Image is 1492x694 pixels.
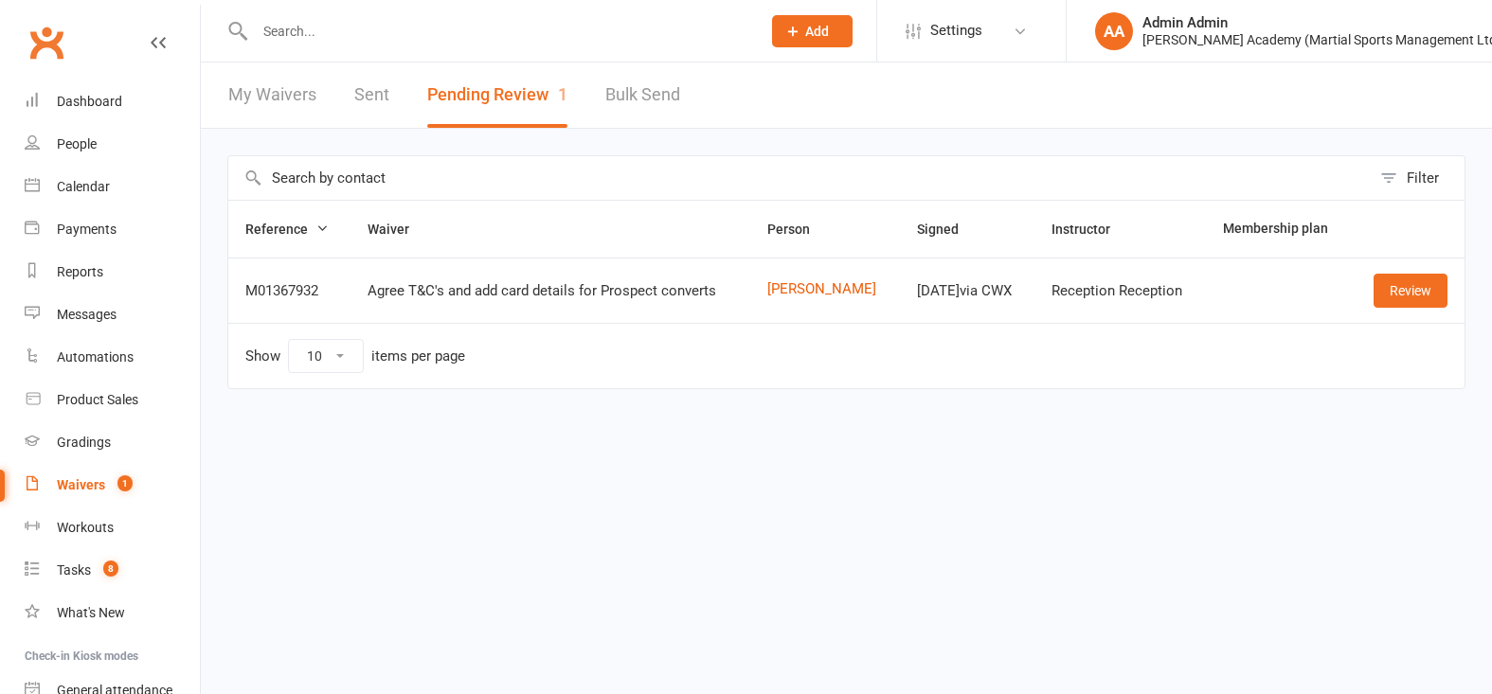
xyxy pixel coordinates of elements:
div: Dashboard [57,94,122,109]
span: Signed [917,222,980,237]
div: Automations [57,349,134,365]
div: Product Sales [57,392,138,407]
div: Tasks [57,562,91,578]
span: Waiver [368,222,430,237]
div: Payments [57,222,117,237]
a: Waivers 1 [25,464,200,507]
a: [PERSON_NAME] [767,281,883,297]
div: Waivers [57,477,105,492]
a: Dashboard [25,80,200,123]
a: Clubworx [23,19,70,66]
span: Instructor [1052,222,1131,237]
a: Gradings [25,421,200,464]
div: Filter [1407,167,1439,189]
a: Tasks 8 [25,549,200,592]
div: Calendar [57,179,110,194]
span: Reference [245,222,329,237]
span: 1 [117,475,133,491]
a: Reports [25,251,200,294]
a: Workouts [25,507,200,549]
div: Reports [57,264,103,279]
a: Sent [354,62,389,128]
div: Workouts [57,520,114,535]
a: People [25,123,200,166]
div: AA [1095,12,1133,50]
button: Signed [917,218,980,240]
div: Messages [57,307,117,322]
a: My Waivers [228,62,316,128]
div: M01367932 [245,283,333,299]
a: Bulk Send [605,62,680,128]
div: What's New [57,605,125,620]
a: Messages [25,294,200,336]
span: Settings [930,9,982,52]
div: Gradings [57,435,111,450]
button: Waiver [368,218,430,240]
a: What's New [25,592,200,634]
input: Search by contact [228,156,1371,200]
button: Filter [1371,156,1465,200]
a: Calendar [25,166,200,208]
a: Payments [25,208,200,251]
button: Add [772,15,853,47]
span: 8 [103,561,118,577]
a: Review [1374,274,1447,308]
th: Membership plan [1206,201,1351,258]
a: Product Sales [25,379,200,421]
div: Reception Reception [1052,283,1190,299]
button: Instructor [1052,218,1131,240]
div: People [57,136,97,151]
button: Reference [245,218,329,240]
button: Pending Review1 [427,62,567,128]
span: 1 [558,84,567,104]
div: Agree T&C's and add card details for Prospect converts [368,283,733,299]
div: items per page [371,348,465,365]
div: [DATE] via CWX [917,283,1017,299]
span: Add [805,24,829,39]
input: Search... [249,18,747,44]
span: Person [767,222,831,237]
div: Show [245,339,465,373]
a: Automations [25,336,200,379]
button: Person [767,218,831,240]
